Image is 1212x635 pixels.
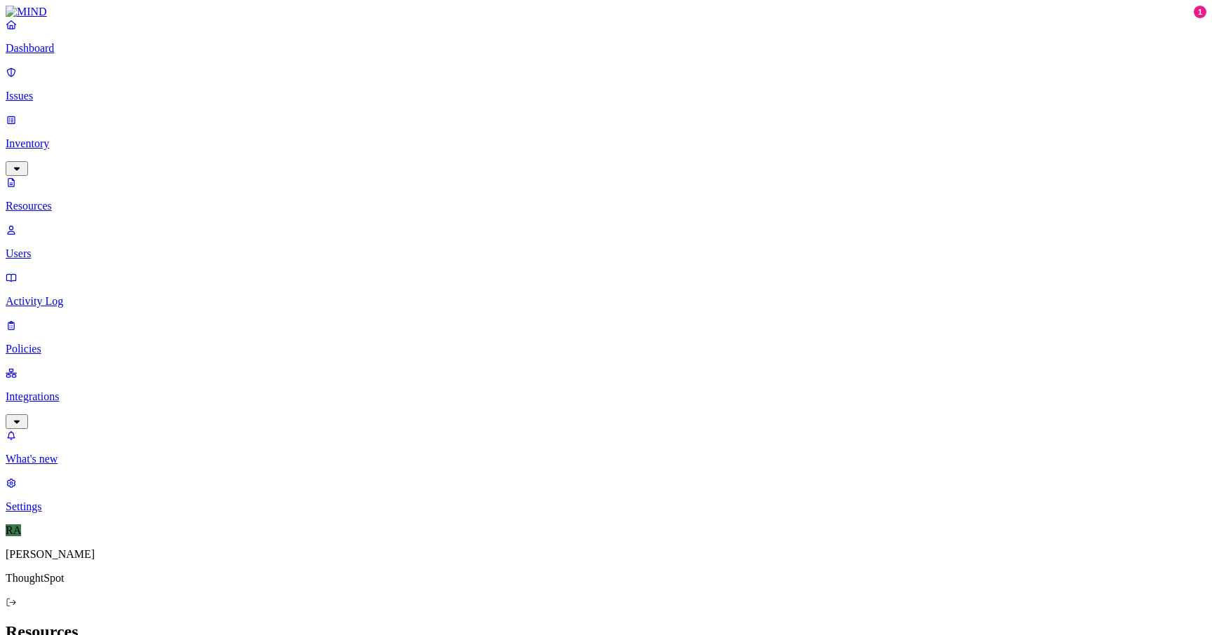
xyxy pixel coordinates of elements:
[6,453,1206,465] p: What's new
[6,319,1206,355] a: Policies
[6,500,1206,513] p: Settings
[6,548,1206,561] p: [PERSON_NAME]
[6,200,1206,212] p: Resources
[6,90,1206,102] p: Issues
[1194,6,1206,18] div: 1
[6,66,1206,102] a: Issues
[6,176,1206,212] a: Resources
[6,295,1206,308] p: Activity Log
[6,477,1206,513] a: Settings
[6,137,1206,150] p: Inventory
[6,367,1206,427] a: Integrations
[6,429,1206,465] a: What's new
[6,42,1206,55] p: Dashboard
[6,114,1206,174] a: Inventory
[6,247,1206,260] p: Users
[6,224,1206,260] a: Users
[6,6,1206,18] a: MIND
[6,18,1206,55] a: Dashboard
[6,343,1206,355] p: Policies
[6,6,47,18] img: MIND
[6,572,1206,585] p: ThoughtSpot
[6,390,1206,403] p: Integrations
[6,524,21,536] span: RA
[6,271,1206,308] a: Activity Log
